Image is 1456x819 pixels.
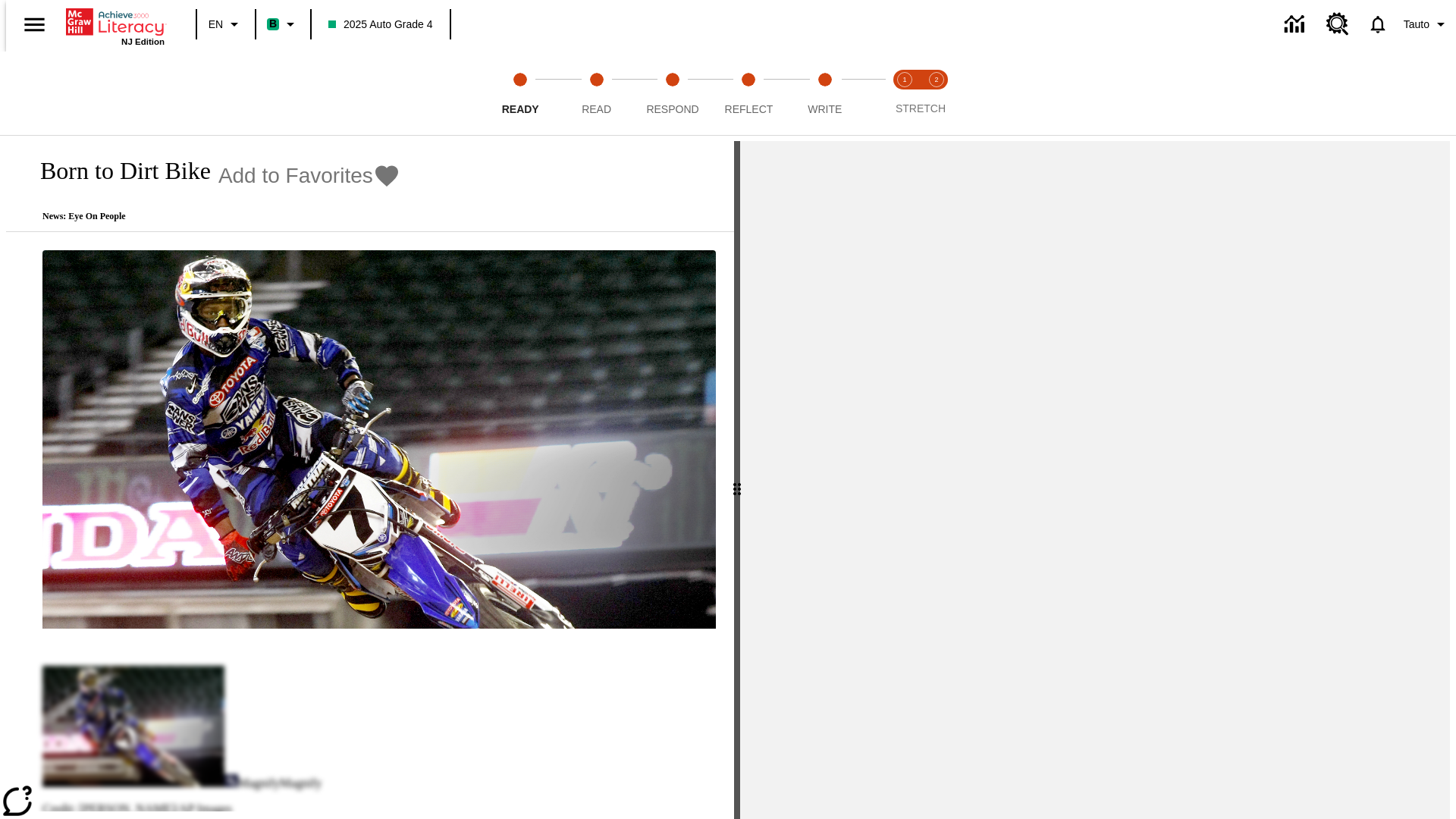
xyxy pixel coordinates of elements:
[121,37,165,46] span: NJ Edition
[1404,17,1429,33] span: Tauto
[629,52,717,135] button: Respond step 3 of 5
[734,141,740,819] div: Press Enter or Spacebar and then press right and left arrow keys to move the slider
[502,103,539,115] span: Ready
[24,211,400,222] p: News: Eye On People
[704,52,792,135] button: Reflect step 4 of 5
[552,52,640,135] button: Read step 2 of 5
[902,76,906,83] text: 1
[1317,4,1358,45] a: Resource Center, Will open in new tab
[6,141,734,811] div: reading
[476,52,564,135] button: Ready step 1 of 5
[934,76,938,83] text: 2
[1398,11,1456,38] button: Profile/Settings
[202,11,250,38] button: Language: EN, Select a language
[808,103,842,115] span: Write
[12,2,57,47] button: Open side menu
[1276,4,1317,45] a: Data Center
[66,5,165,46] div: Home
[218,164,373,188] span: Add to Favorites
[209,17,223,33] span: EN
[328,17,433,33] span: 2025 Auto Grade 4
[1358,5,1398,44] a: Notifications
[261,11,306,38] button: Boost Class color is mint green. Change class color
[24,157,211,185] h1: Born to Dirt Bike
[646,103,698,115] span: Respond
[781,52,869,135] button: Write step 5 of 5
[269,14,277,33] span: B
[740,141,1450,819] div: activity
[218,162,400,189] button: Add to Favorites - Born to Dirt Bike
[42,250,716,629] img: Motocross racer James Stewart flies through the air on his dirt bike.
[896,102,946,115] span: STRETCH
[582,103,611,115] span: Read
[915,52,959,135] button: Stretch Respond step 2 of 2
[883,52,927,135] button: Stretch Read step 1 of 2
[725,103,773,115] span: Reflect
